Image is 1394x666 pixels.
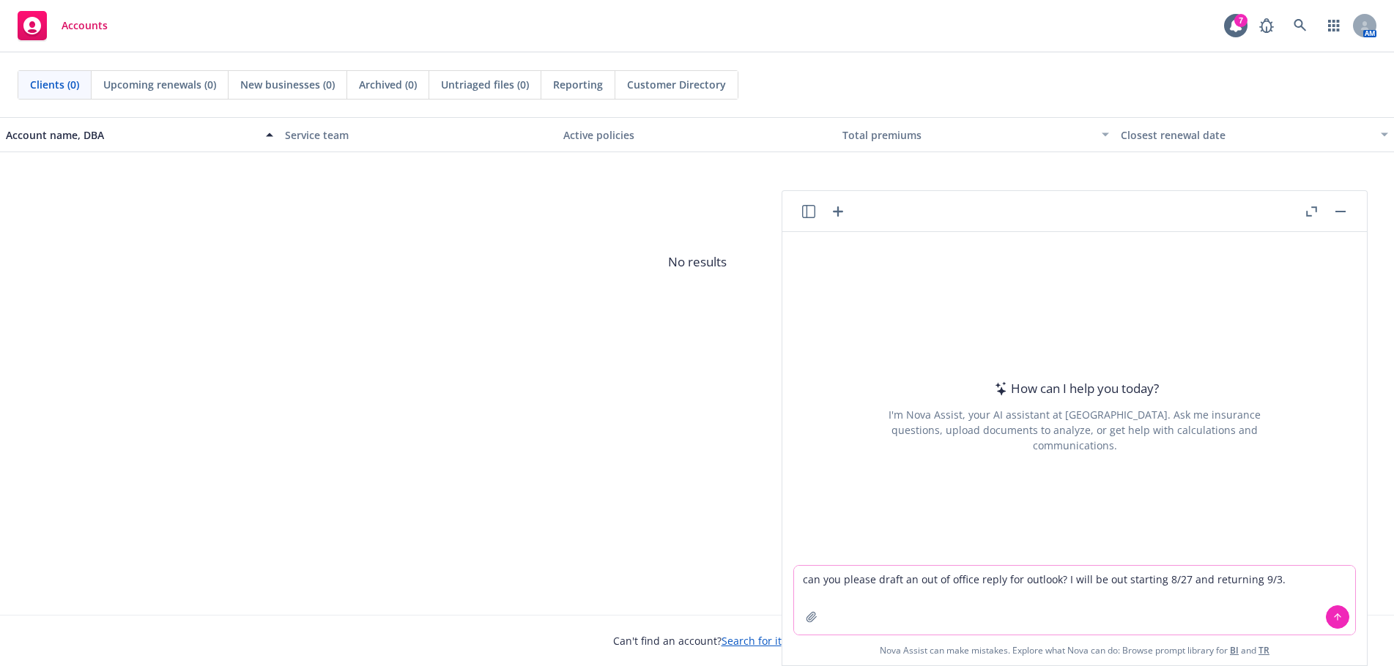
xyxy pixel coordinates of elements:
div: Service team [285,127,552,143]
span: Untriaged files (0) [441,77,529,92]
button: Total premiums [837,117,1116,152]
button: Closest renewal date [1115,117,1394,152]
a: Search [1286,11,1315,40]
div: Closest renewal date [1121,127,1372,143]
span: Reporting [553,77,603,92]
div: 7 [1234,14,1247,27]
div: Account name, DBA [6,127,257,143]
div: I'm Nova Assist, your AI assistant at [GEOGRAPHIC_DATA]. Ask me insurance questions, upload docum... [869,407,1280,453]
a: Search for it [722,634,782,648]
span: Customer Directory [627,77,726,92]
a: Accounts [12,5,114,46]
div: Active policies [563,127,831,143]
span: Can't find an account? [613,633,782,648]
a: BI [1230,644,1239,656]
span: New businesses (0) [240,77,335,92]
span: Nova Assist can make mistakes. Explore what Nova can do: Browse prompt library for and [788,635,1361,665]
a: TR [1258,644,1269,656]
div: How can I help you today? [990,379,1159,398]
button: Active policies [557,117,837,152]
a: Report a Bug [1252,11,1281,40]
span: Archived (0) [359,77,417,92]
span: Clients (0) [30,77,79,92]
textarea: can you please draft an out of office reply for outlook? I will be out starting 8/27 and returnin... [794,566,1355,635]
span: Upcoming renewals (0) [103,77,216,92]
div: Total premiums [842,127,1094,143]
span: Accounts [62,20,108,31]
button: Service team [279,117,558,152]
a: Switch app [1319,11,1349,40]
